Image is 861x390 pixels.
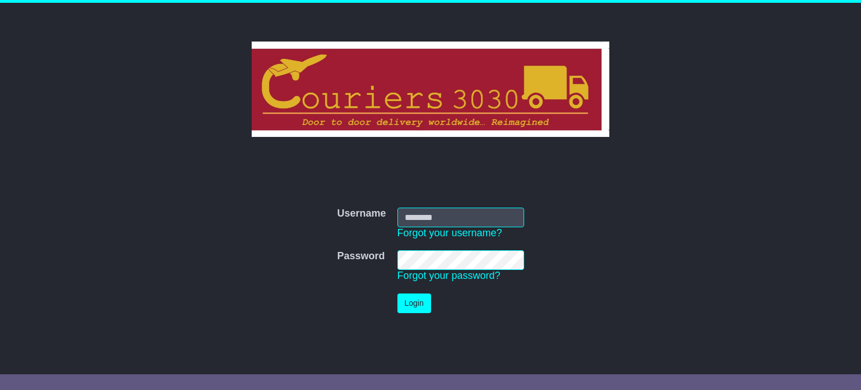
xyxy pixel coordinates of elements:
[337,250,385,263] label: Password
[337,208,386,220] label: Username
[397,270,501,281] a: Forgot your password?
[397,293,431,313] button: Login
[397,227,502,238] a: Forgot your username?
[252,42,610,137] img: Couriers 3030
